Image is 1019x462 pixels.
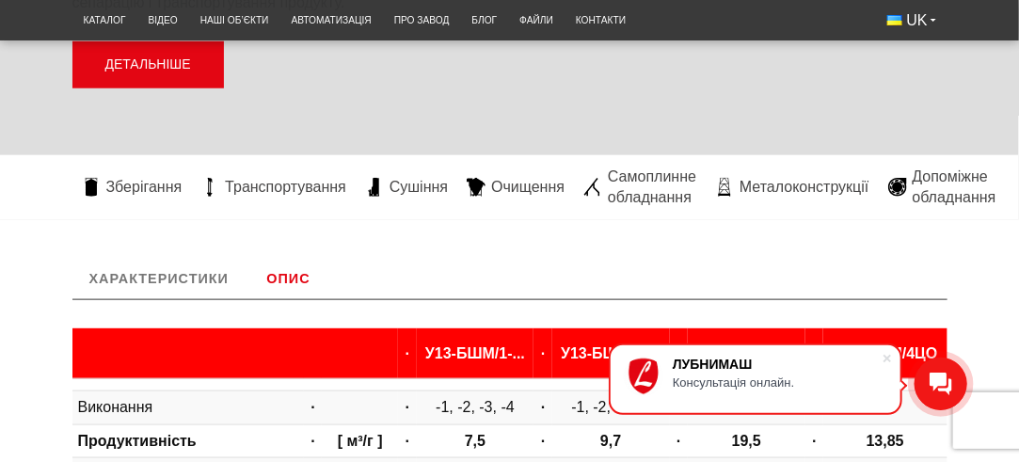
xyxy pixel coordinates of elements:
span: UK [907,10,928,31]
b: 7,5 [465,433,486,449]
span: Транспортування [225,177,346,198]
a: Каталог [72,5,137,36]
b: 19,5 [732,433,761,449]
td: Виконання [72,391,304,424]
strong: · [541,433,545,449]
strong: · [677,433,680,449]
b: У13-БШМ/2-... [561,345,661,361]
span: Допоміжне обладнання [913,167,996,209]
a: Опис [249,258,326,299]
button: UK [876,5,947,37]
strong: · [406,433,409,449]
a: Характеристики [72,258,246,299]
span: Сушіння [390,177,448,198]
a: Блог [461,5,509,36]
td: -1, -2, -3, -4 [552,391,670,424]
span: Металоконструкції [740,177,868,198]
a: Відео [136,5,188,36]
strong: · [812,433,816,449]
b: Продуктивність [78,433,197,449]
strong: · [541,345,545,361]
a: Очищення [457,177,574,198]
a: Самоплинне обладнання [574,167,706,209]
a: Металоконструкції [706,177,878,198]
a: Детальніше [72,41,224,88]
a: Допоміжне обладнання [879,167,1006,209]
b: 9,7 [600,433,621,449]
a: Про завод [383,5,461,36]
b: 13,85 [867,433,904,449]
a: Транспортування [191,177,356,198]
a: Файли [508,5,565,36]
td: -1, -2, -3, -4 [417,391,534,424]
a: Зберігання [72,177,192,198]
strong: · [310,433,314,449]
a: Сушіння [356,177,457,198]
b: [ м³/г ] [338,433,383,449]
b: У13-БШМ/1-... [425,345,525,361]
strong: · [406,345,409,361]
strong: · [541,399,545,415]
a: Наші об’єкти [189,5,280,36]
span: Очищення [491,177,565,198]
a: Автоматизація [280,5,383,36]
div: ЛУБНИМАШ [673,357,882,372]
strong: · [406,399,409,415]
div: Консультація онлайн. [673,375,882,390]
span: Самоплинне обладнання [608,167,696,209]
span: Зберігання [106,177,183,198]
a: Контакти [565,5,637,36]
img: Українська [887,15,902,25]
strong: · [310,399,314,415]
